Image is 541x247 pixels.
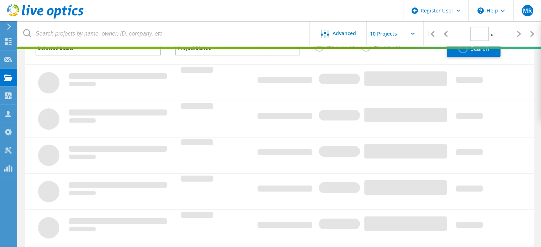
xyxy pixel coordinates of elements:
[314,42,354,49] label: My Projects
[477,7,484,14] svg: \n
[491,31,495,37] span: of
[7,15,84,20] a: Live Optics Dashboard
[333,31,356,36] span: Advanced
[526,21,541,47] div: |
[18,21,310,46] input: Search projects by name, owner, ID, company, etc
[523,8,532,14] span: MR
[424,21,438,47] div: |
